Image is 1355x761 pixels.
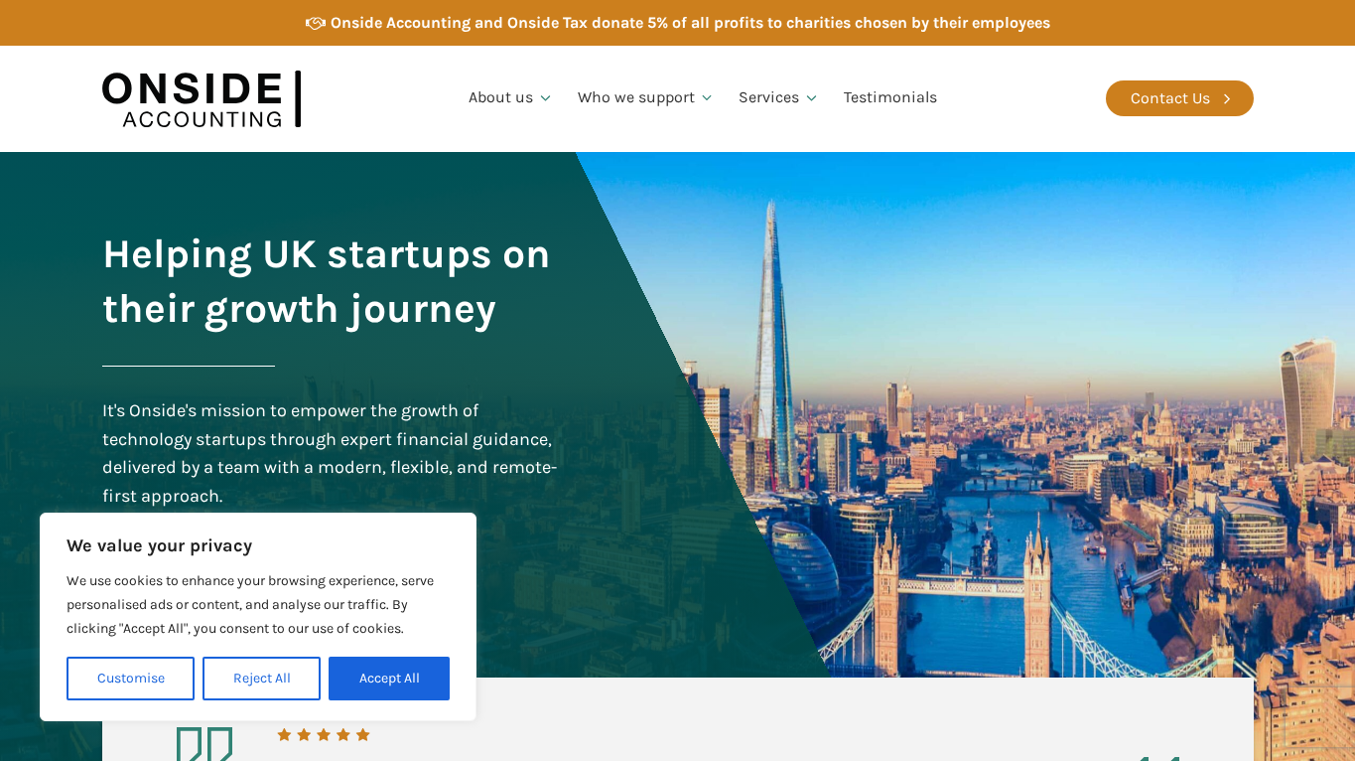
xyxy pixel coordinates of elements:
p: We value your privacy [67,533,450,557]
div: It's Onside's mission to empower the growth of technology startups through expert financial guida... [102,396,563,511]
a: About us [457,65,566,132]
a: Who we support [566,65,728,132]
button: Customise [67,657,195,700]
a: Contact Us [1106,80,1254,116]
button: Reject All [203,657,321,700]
img: Onside Accounting [102,61,301,137]
button: Accept All [329,657,450,700]
div: Onside Accounting and Onside Tax donate 5% of all profits to charities chosen by their employees [331,10,1050,36]
a: Testimonials [832,65,949,132]
div: We value your privacy [40,513,476,721]
h1: Helping UK startups on their growth journey [102,227,563,336]
div: Contact Us [1131,85,1210,111]
p: We use cookies to enhance your browsing experience, serve personalised ads or content, and analys... [67,569,450,641]
a: Services [727,65,832,132]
